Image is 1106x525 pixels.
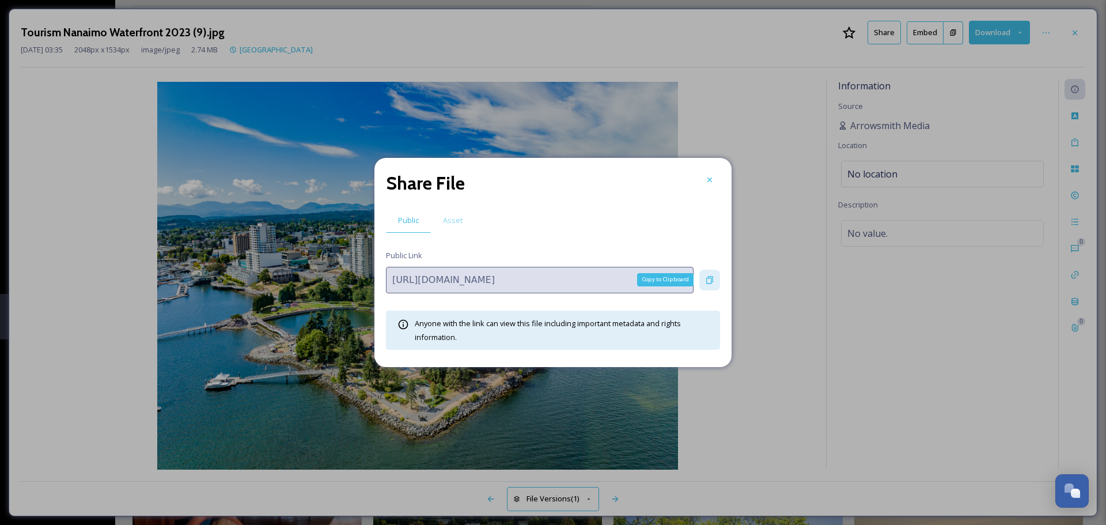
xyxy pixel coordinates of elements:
span: Public [398,215,419,226]
div: Copy to Clipboard [637,273,694,286]
span: Asset [443,215,463,226]
h2: Share File [386,169,465,197]
span: Anyone with the link can view this file including important metadata and rights information. [415,318,681,342]
span: Public Link [386,250,422,261]
button: Open Chat [1055,474,1089,508]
